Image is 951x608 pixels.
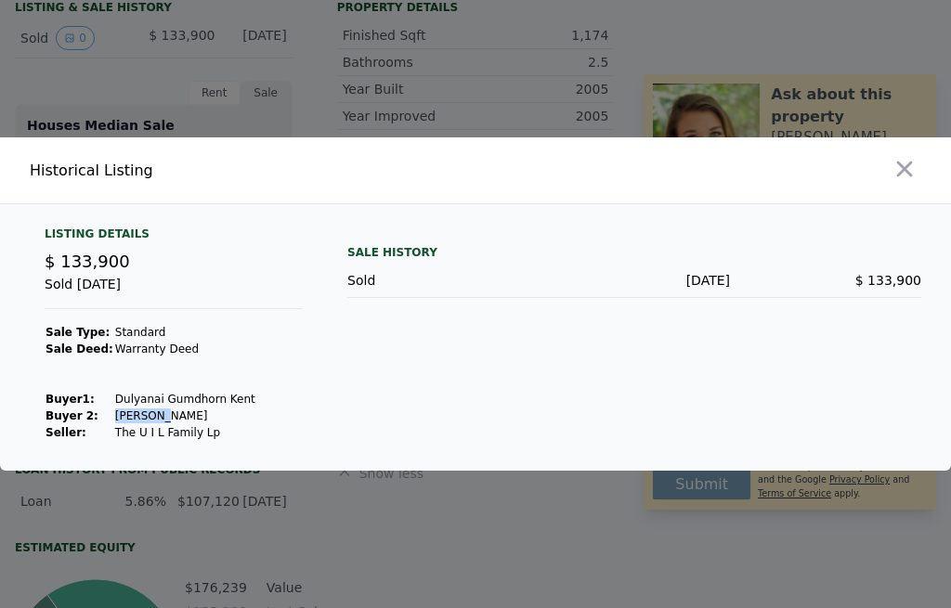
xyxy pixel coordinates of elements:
[45,226,303,249] div: Listing Details
[114,341,256,357] td: Warranty Deed
[46,393,95,406] strong: Buyer 1 :
[347,271,539,290] div: Sold
[114,424,256,441] td: The U I L Family Lp
[45,252,130,271] span: $ 133,900
[45,275,303,309] div: Sold [DATE]
[46,343,113,356] strong: Sale Deed:
[46,409,98,422] strong: Buyer 2:
[114,391,256,407] td: Dulyanai Gumdhorn Kent
[539,271,730,290] div: [DATE]
[46,326,110,339] strong: Sale Type:
[114,324,256,341] td: Standard
[347,241,921,264] div: Sale History
[855,273,921,288] span: $ 133,900
[46,426,86,439] strong: Seller :
[30,160,468,182] div: Historical Listing
[114,407,256,424] td: [PERSON_NAME]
